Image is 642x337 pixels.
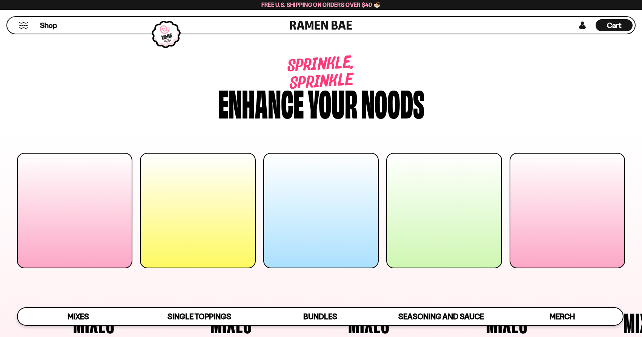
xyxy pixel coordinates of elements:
span: Seasoning and Sauce [398,312,484,321]
span: Free U.S. Shipping on Orders over $40 🍜 [261,1,381,8]
span: Bundles [303,312,337,321]
a: Merch [502,308,623,325]
span: Mixes [68,312,89,321]
span: Shop [40,20,57,31]
a: Mixes [18,308,139,325]
span: Merch [550,312,575,321]
div: noods [361,84,424,120]
div: Enhance [218,84,304,120]
a: Single Toppings [139,308,260,325]
div: Cart [596,17,633,34]
a: Seasoning and Sauce [381,308,502,325]
div: your [308,84,358,120]
button: Mobile Menu Trigger [18,22,29,29]
a: Shop [40,19,57,31]
span: Cart [607,21,622,30]
a: Bundles [260,308,381,325]
span: Single Toppings [167,312,231,321]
